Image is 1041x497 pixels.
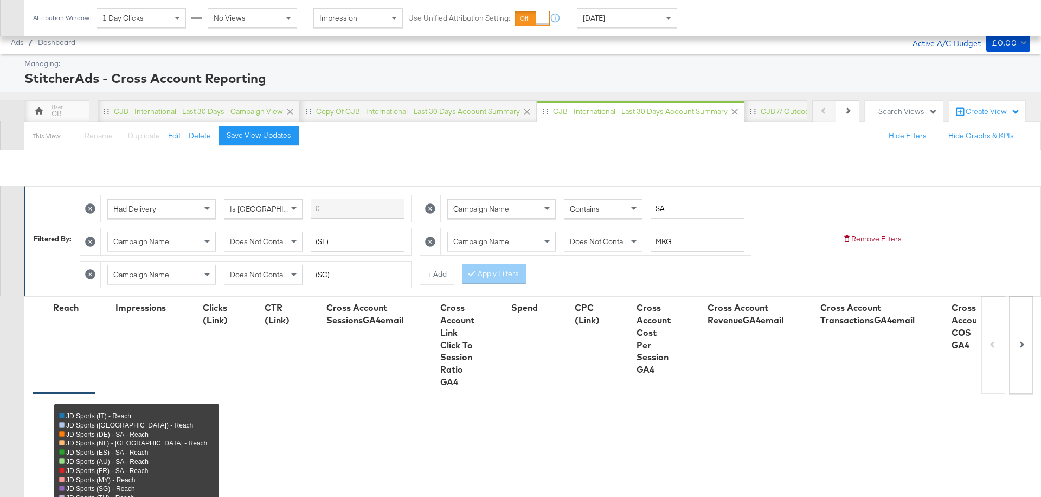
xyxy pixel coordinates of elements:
[952,302,986,351] div: Cross Account COS GA4
[311,265,404,285] input: Enter a search term
[34,234,72,244] div: Filtered By:
[820,302,915,327] div: Cross Account TransactionsGA4email
[453,237,509,246] span: Campaign Name
[761,106,816,117] div: CJB // Outdoors
[66,449,148,456] span: JD Sports (ES) - SA - Reach
[33,14,91,22] div: Attribution Window:
[38,38,75,47] a: Dashboard
[316,106,520,117] div: Copy of CJB - International - Last 30 days Account Summary
[420,265,454,284] button: + Add
[637,302,671,376] div: Cross Account Cost Per Session GA4
[103,108,109,114] div: Drag to reorder tab
[66,439,207,447] span: JD Sports (NL) - [GEOGRAPHIC_DATA] - Reach
[33,132,61,141] div: This View:
[11,38,23,47] span: Ads
[453,204,509,214] span: Campaign Name
[66,485,135,493] span: JD Sports (SG) - Reach
[66,422,193,429] span: JD Sports ([GEOGRAPHIC_DATA]) - Reach
[319,13,357,23] span: Impression
[570,204,600,214] span: Contains
[440,302,474,388] div: Cross Account Link Click To Session Ratio GA4
[651,232,744,252] input: Enter a search term
[115,302,166,314] div: Impressions
[583,13,605,23] span: [DATE]
[66,467,148,475] span: JD Sports (FR) - SA - Reach
[408,13,510,23] label: Use Unified Attribution Setting:
[66,412,131,420] span: JD Sports (IT) - Reach
[227,130,291,141] div: Save View Updates
[901,34,981,50] div: Active A/C Budget
[113,237,169,246] span: Campaign Name
[52,109,62,119] div: CB
[553,106,728,117] div: CJB - International - Last 30 days Account Summary
[305,108,311,114] div: Drag to reorder tab
[128,131,160,141] span: Duplicate
[214,13,246,23] span: No Views
[66,431,149,438] span: JD Sports (DE) - SA - Reach
[230,237,289,246] span: Does Not Contain
[311,232,404,252] input: Enter a search term
[66,476,135,484] span: JD Sports (MY) - Reach
[102,13,144,23] span: 1 Day Clicks
[966,106,1020,117] div: Create View
[24,69,1027,87] div: StitcherAds - Cross Account Reporting
[113,270,169,279] span: Campaign Name
[189,131,211,141] button: Delete
[203,302,228,327] div: Clicks (Link)
[168,131,181,141] button: Edit
[114,106,283,117] div: CJB - International - Last 30 days - Campaign View
[948,131,1014,141] button: Hide Graphs & KPIs
[53,302,79,314] div: Reach
[66,458,149,466] span: JD Sports (AU) - SA - Reach
[23,38,38,47] span: /
[843,234,902,244] button: Remove Filters
[24,59,1027,69] div: Managing:
[651,199,744,219] input: Enter a search term
[230,270,289,279] span: Does Not Contain
[542,108,548,114] div: Drag to reorder tab
[570,237,629,246] span: Does Not Contain
[575,302,600,327] div: CPC (Link)
[878,106,937,117] div: Search Views
[311,199,404,219] input: Enter a search term
[708,302,783,327] div: Cross Account RevenueGA4email
[511,302,538,314] div: Spend
[265,302,290,327] div: CTR (Link)
[219,126,299,145] button: Save View Updates
[230,204,313,214] span: Is [GEOGRAPHIC_DATA]
[113,204,156,214] span: Had Delivery
[85,131,113,141] span: Rename
[986,34,1030,52] button: £0.00
[992,36,1017,50] div: £0.00
[326,302,403,327] div: Cross Account SessionsGA4email
[750,108,756,114] div: Drag to reorder tab
[889,131,927,141] button: Hide Filters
